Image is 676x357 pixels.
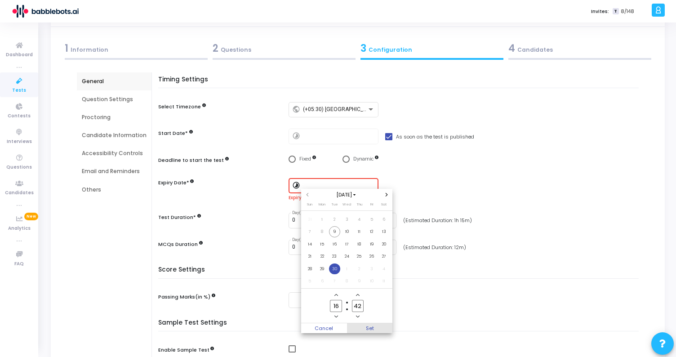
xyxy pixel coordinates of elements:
span: 8 [316,226,328,237]
th: Sunday [303,201,316,210]
td: October 2, 2025 [353,263,365,275]
span: Mon [319,202,325,207]
span: 4 [378,263,390,275]
span: 15 [316,239,328,250]
td: September 24, 2025 [341,250,353,263]
td: September 11, 2025 [353,226,365,238]
span: 26 [366,251,377,262]
td: September 19, 2025 [365,238,378,250]
td: September 9, 2025 [328,226,341,238]
span: 2 [354,263,365,275]
button: Set [347,323,393,333]
span: 13 [378,226,390,237]
td: September 29, 2025 [316,263,329,275]
span: 5 [366,214,377,225]
span: 22 [316,251,328,262]
td: September 12, 2025 [365,226,378,238]
button: Cancel [301,323,347,333]
th: Saturday [378,201,390,210]
td: October 1, 2025 [341,263,353,275]
td: September 10, 2025 [341,226,353,238]
span: 8 [341,276,352,287]
button: Add a hour [332,291,340,299]
td: September 23, 2025 [328,250,341,263]
span: 4 [354,214,365,225]
td: September 7, 2025 [303,226,316,238]
span: Sat [381,202,387,207]
span: 1 [341,263,352,275]
span: 30 [329,263,340,275]
span: 17 [341,239,352,250]
td: September 28, 2025 [303,263,316,275]
span: 14 [304,239,316,250]
span: 24 [341,251,352,262]
td: September 4, 2025 [353,213,365,226]
td: September 5, 2025 [365,213,378,226]
span: 3 [341,214,352,225]
th: Wednesday [341,201,353,210]
td: September 13, 2025 [378,226,390,238]
td: October 3, 2025 [365,263,378,275]
td: September 20, 2025 [378,238,390,250]
th: Thursday [353,201,365,210]
td: October 9, 2025 [353,275,365,288]
span: 3 [366,263,377,275]
span: 20 [378,239,390,250]
th: Friday [365,201,378,210]
span: 10 [341,226,352,237]
td: October 7, 2025 [328,275,341,288]
td: October 11, 2025 [378,275,390,288]
span: 12 [366,226,377,237]
span: 25 [354,251,365,262]
td: October 4, 2025 [378,263,390,275]
td: September 27, 2025 [378,250,390,263]
span: 1 [316,214,328,225]
span: Wed [342,202,351,207]
span: 7 [329,276,340,287]
button: Choose month and year [334,191,360,199]
td: September 25, 2025 [353,250,365,263]
span: 19 [366,239,377,250]
span: 16 [329,239,340,250]
span: 6 [316,276,328,287]
span: 7 [304,226,316,237]
td: September 1, 2025 [316,213,329,226]
span: 29 [316,263,328,275]
span: 10 [366,276,377,287]
td: August 31, 2025 [303,213,316,226]
span: 2 [329,214,340,225]
td: September 15, 2025 [316,238,329,250]
span: [DATE] [334,191,360,199]
td: September 16, 2025 [328,238,341,250]
td: September 17, 2025 [341,238,353,250]
span: 21 [304,251,316,262]
td: September 6, 2025 [378,213,390,226]
td: September 18, 2025 [353,238,365,250]
span: 9 [354,276,365,287]
td: September 30, 2025 [328,263,341,275]
span: Sun [307,202,312,207]
span: Tue [331,202,338,207]
td: September 26, 2025 [365,250,378,263]
span: 5 [304,276,316,287]
td: September 8, 2025 [316,226,329,238]
button: Next month [382,191,390,199]
td: September 3, 2025 [341,213,353,226]
td: October 8, 2025 [341,275,353,288]
td: October 6, 2025 [316,275,329,288]
td: October 5, 2025 [303,275,316,288]
span: 31 [304,214,316,225]
button: Previous month [303,191,311,199]
span: 18 [354,239,365,250]
span: 27 [378,251,390,262]
td: October 10, 2025 [365,275,378,288]
button: Minus a hour [332,313,340,321]
span: Thu [356,202,362,207]
span: 11 [378,276,390,287]
th: Monday [316,201,329,210]
td: September 21, 2025 [303,250,316,263]
th: Tuesday [328,201,341,210]
span: Fri [370,202,373,207]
